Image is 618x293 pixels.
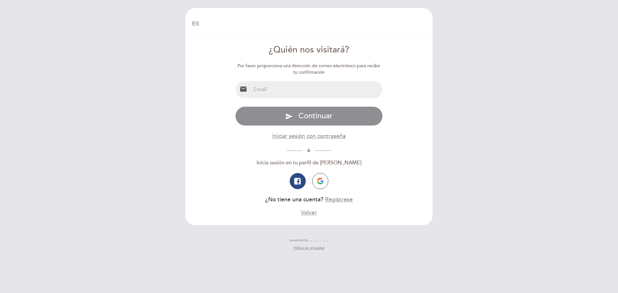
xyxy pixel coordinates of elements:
[325,196,353,204] button: Regístrese
[310,239,328,242] img: MEITRE
[290,238,328,243] a: powered by
[235,106,383,126] button: send Continuar
[294,246,324,250] a: Política de privacidad
[272,132,346,140] button: Iniciar sesión con contraseña
[235,44,383,56] div: ¿Quién nos visitará?
[298,111,332,121] span: Continuar
[235,63,383,76] div: Por favor proporciona una dirección de correo electrónico para recibir tu confirmación
[290,238,308,243] span: powered by
[265,196,323,203] span: ¿No tiene una cuenta?
[317,178,323,184] img: icon-google.png
[235,159,383,167] div: Inicia sesión en tu perfil de [PERSON_NAME]
[239,85,247,93] i: email
[303,148,315,153] span: ó
[285,113,293,120] i: send
[301,209,317,217] button: Volver
[251,81,383,98] input: Email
